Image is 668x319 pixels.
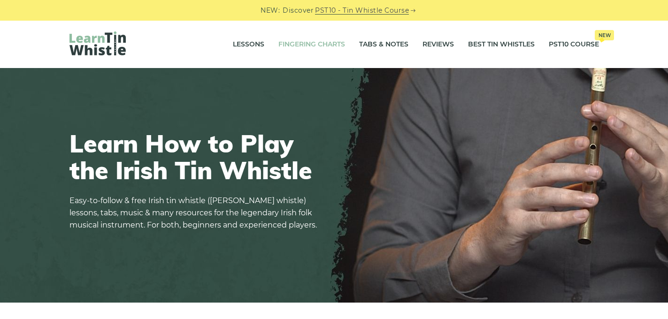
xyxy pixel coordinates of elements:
[359,33,408,56] a: Tabs & Notes
[595,30,614,40] span: New
[233,33,264,56] a: Lessons
[278,33,345,56] a: Fingering Charts
[69,31,126,55] img: LearnTinWhistle.com
[422,33,454,56] a: Reviews
[549,33,599,56] a: PST10 CourseNew
[69,130,323,183] h1: Learn How to Play the Irish Tin Whistle
[468,33,535,56] a: Best Tin Whistles
[69,195,323,231] p: Easy-to-follow & free Irish tin whistle ([PERSON_NAME] whistle) lessons, tabs, music & many resou...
